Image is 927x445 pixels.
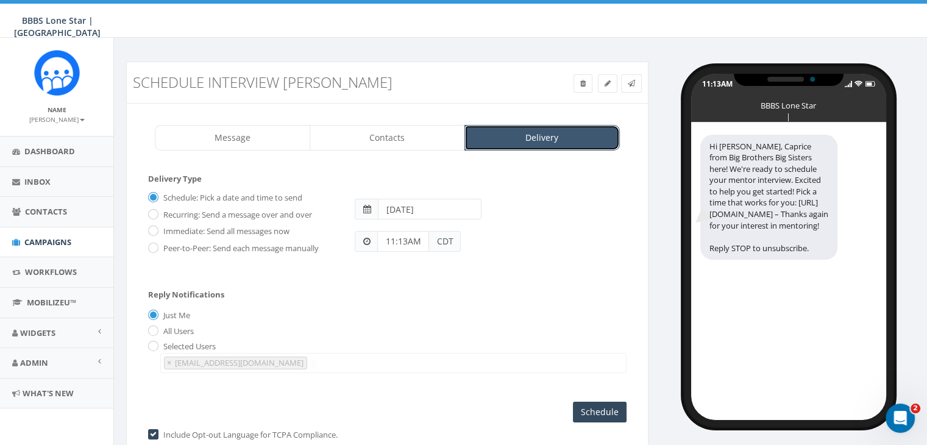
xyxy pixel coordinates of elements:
[702,79,733,89] div: 11:13AM
[29,113,85,124] a: [PERSON_NAME]
[758,100,819,106] div: BBBS Lone Star | [GEOGRAPHIC_DATA]
[34,50,80,96] img: Rally_Corp_Icon.png
[29,115,85,124] small: [PERSON_NAME]
[160,429,338,441] label: Include Opt-out Language for TCPA Compliance.
[133,74,510,90] h3: Schedule Interview [PERSON_NAME]
[429,231,461,252] span: CDT
[25,206,67,217] span: Contacts
[310,125,465,151] a: Contacts
[160,243,319,255] label: Peer-to-Peer: Send each message manually
[160,341,216,353] label: Selected Users
[20,357,48,368] span: Admin
[23,388,74,399] span: What's New
[14,15,101,38] span: BBBS Lone Star | [GEOGRAPHIC_DATA]
[165,357,174,369] button: Remove item
[155,125,310,151] a: Message
[160,209,312,221] label: Recurring: Send a message over and over
[580,78,586,88] span: Delete Campaign
[160,326,194,338] label: All Users
[20,327,55,338] span: Widgets
[160,192,302,204] label: Schedule: Pick a date and time to send
[167,357,171,368] span: ×
[48,105,66,114] small: Name
[464,125,620,151] a: Delivery
[160,310,190,322] label: Just Me
[24,176,51,187] span: Inbox
[700,135,837,260] div: Hi [PERSON_NAME], Caprice from Big Brothers Big Sisters here! We're ready to schedule your mentor...
[174,357,307,368] span: [EMAIL_ADDRESS][DOMAIN_NAME]
[148,173,202,185] label: Delivery Type
[27,297,76,308] span: MobilizeU™
[573,402,627,422] input: Schedule
[160,226,289,238] label: Immediate: Send all messages now
[24,237,71,247] span: Campaigns
[628,78,635,88] span: Send Test Message
[24,146,75,157] span: Dashboard
[886,404,915,433] iframe: Intercom live chat
[25,266,77,277] span: Workflows
[164,357,307,369] li: chawkins@bbbstx.org
[911,404,920,413] span: 2
[148,289,224,301] label: Reply Notifications
[605,78,611,88] span: Edit Campaign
